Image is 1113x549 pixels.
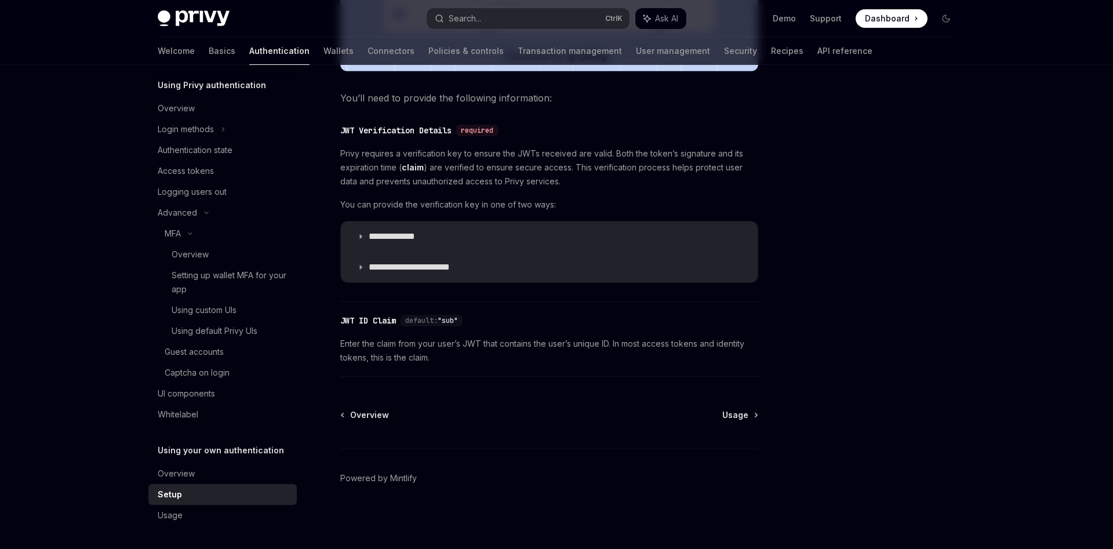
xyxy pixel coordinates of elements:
[172,268,290,296] div: Setting up wallet MFA for your app
[148,244,297,265] a: Overview
[148,181,297,202] a: Logging users out
[158,508,183,522] div: Usage
[158,185,227,199] div: Logging users out
[172,324,257,338] div: Using default Privy UIs
[340,315,396,326] div: JWT ID Claim
[158,488,182,501] div: Setup
[635,8,686,29] button: Ask AI
[340,198,758,212] span: You can provide the verification key in one of two ways:
[158,164,214,178] div: Access tokens
[148,383,297,404] a: UI components
[340,125,452,136] div: JWT Verification Details
[172,303,237,317] div: Using custom UIs
[856,9,927,28] a: Dashboard
[402,162,424,173] a: claim
[449,12,481,26] div: Search...
[368,37,414,65] a: Connectors
[810,13,842,24] a: Support
[771,37,803,65] a: Recipes
[722,409,757,421] a: Usage
[148,484,297,505] a: Setup
[937,9,955,28] button: Toggle dark mode
[158,10,230,27] img: dark logo
[209,37,235,65] a: Basics
[158,122,214,136] div: Login methods
[456,125,498,136] div: required
[323,37,354,65] a: Wallets
[427,8,630,29] button: Search...CtrlK
[148,161,297,181] a: Access tokens
[340,147,758,188] span: Privy requires a verification key to ensure the JWTs received are valid. Both the token’s signatu...
[340,337,758,365] span: Enter the claim from your user’s JWT that contains the user’s unique ID. In most access tokens an...
[350,409,389,421] span: Overview
[773,13,796,24] a: Demo
[405,316,438,325] span: default:
[249,37,310,65] a: Authentication
[165,345,224,359] div: Guest accounts
[817,37,872,65] a: API reference
[158,467,195,481] div: Overview
[722,409,748,421] span: Usage
[148,321,297,341] a: Using default Privy UIs
[148,300,297,321] a: Using custom UIs
[438,316,458,325] span: "sub"
[158,78,266,92] h5: Using Privy authentication
[148,404,297,425] a: Whitelabel
[655,13,678,24] span: Ask AI
[428,37,504,65] a: Policies & controls
[158,206,197,220] div: Advanced
[158,37,195,65] a: Welcome
[636,37,710,65] a: User management
[148,341,297,362] a: Guest accounts
[158,443,284,457] h5: Using your own authentication
[172,248,209,261] div: Overview
[165,227,181,241] div: MFA
[340,90,758,106] span: You’ll need to provide the following information:
[148,362,297,383] a: Captcha on login
[158,387,215,401] div: UI components
[148,265,297,300] a: Setting up wallet MFA for your app
[518,37,622,65] a: Transaction management
[340,472,417,484] a: Powered by Mintlify
[865,13,910,24] span: Dashboard
[148,140,297,161] a: Authentication state
[148,463,297,484] a: Overview
[158,143,232,157] div: Authentication state
[341,409,389,421] a: Overview
[148,98,297,119] a: Overview
[165,366,230,380] div: Captcha on login
[605,14,623,23] span: Ctrl K
[158,101,195,115] div: Overview
[724,37,757,65] a: Security
[158,408,198,421] div: Whitelabel
[148,505,297,526] a: Usage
